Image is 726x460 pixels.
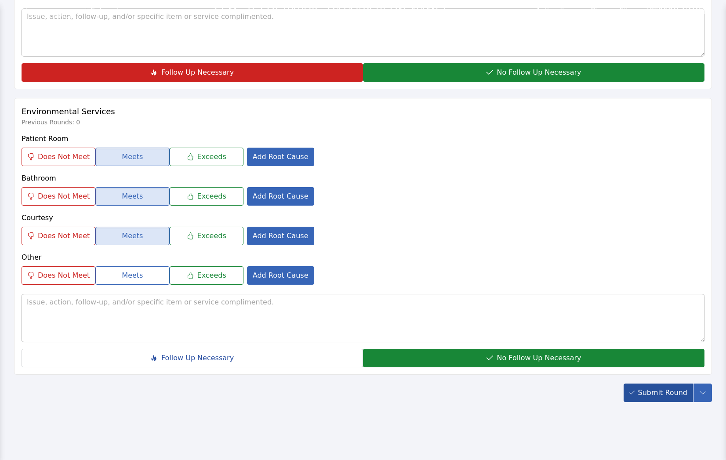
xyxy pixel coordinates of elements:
button: Action Items [530,2,585,20]
button: Does Not Meet [22,266,95,285]
span: Meets [122,191,143,202]
span: Previous Rounds: 0 [22,118,704,127]
span: No Follow Up Necessary [497,353,581,363]
span: Exceeds [197,270,226,281]
span: Exceeds [197,191,226,202]
span: Add Root Cause [253,191,309,202]
button: No Follow Up Necessary [363,63,704,82]
a: Surveys [178,22,225,44]
button: Exceeds [170,187,243,206]
button: Follow Up Necessary [22,63,363,82]
button: Does Not Meet [22,227,95,245]
button: Exceeds [170,227,243,245]
span: Does Not Meet [38,270,90,281]
button: No Follow Up Necessary [363,349,704,367]
a: Reports [131,22,176,44]
button: Meets [95,266,169,285]
span: Does Not Meet [38,191,90,202]
span: Add Root Cause [253,152,309,162]
a: Dashboard [15,22,74,44]
span: Does Not Meet [38,231,90,241]
button: Exceeds [170,148,243,166]
span: No Follow Up Necessary [497,67,581,78]
div: Enterprise [86,6,127,16]
button: [PERSON_NAME] [638,2,711,20]
button: Does Not Meet [22,187,95,206]
p: Courtesy [22,213,704,223]
span: Exceeds [197,152,226,162]
p: Bathroom [22,173,704,184]
button: Meets [95,148,169,166]
p: Patient Room [22,134,704,144]
span: Exceeds [197,231,226,241]
button: Meets [95,227,169,245]
span: Add Root Cause [253,270,309,281]
span: Submit Round [638,388,687,398]
span: Add Root Cause [253,231,309,241]
button: Exceeds [170,266,243,285]
button: Follow Up Necessary [22,349,363,367]
p: Other [22,252,704,263]
span: Meets [122,152,143,162]
button: Does Not Meet [22,148,95,166]
button: Submit Round [624,384,693,402]
span: Does Not Meet [38,152,90,162]
p: SSM - [GEOGRAPHIC_DATA][PERSON_NAME] [130,4,530,18]
span: Environmental Services [22,105,704,118]
button: Add Root Cause [247,148,314,166]
span: Follow Up Necessary [161,353,234,363]
button: Meets [95,187,169,206]
button: Add Root Cause [247,266,314,285]
a: Rounding [76,22,129,44]
button: Change Site [585,2,638,20]
span: Follow Up Necessary [161,67,234,78]
span: Meets [122,231,143,241]
button: Data Upload [229,23,283,37]
img: experiencia_logo.png [20,4,76,18]
span: Meets [122,270,143,281]
button: Add Root Cause [247,187,314,206]
button: Add Root Cause [247,227,314,245]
